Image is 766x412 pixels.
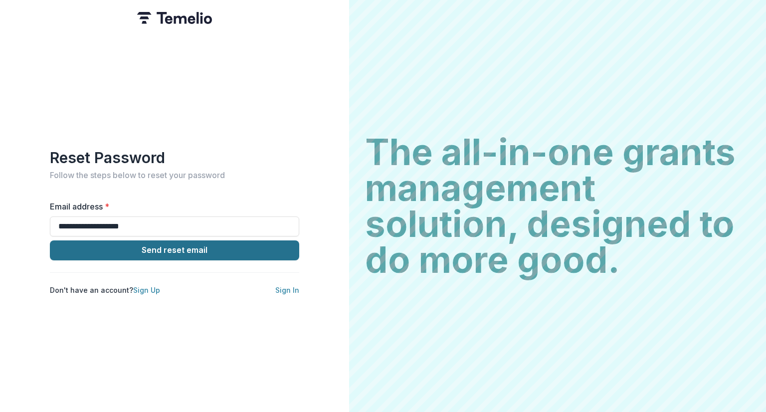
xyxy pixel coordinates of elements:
[137,12,212,24] img: Temelio
[50,149,299,167] h1: Reset Password
[275,286,299,294] a: Sign In
[50,240,299,260] button: Send reset email
[50,171,299,180] h2: Follow the steps below to reset your password
[133,286,160,294] a: Sign Up
[50,201,293,212] label: Email address
[50,285,160,295] p: Don't have an account?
